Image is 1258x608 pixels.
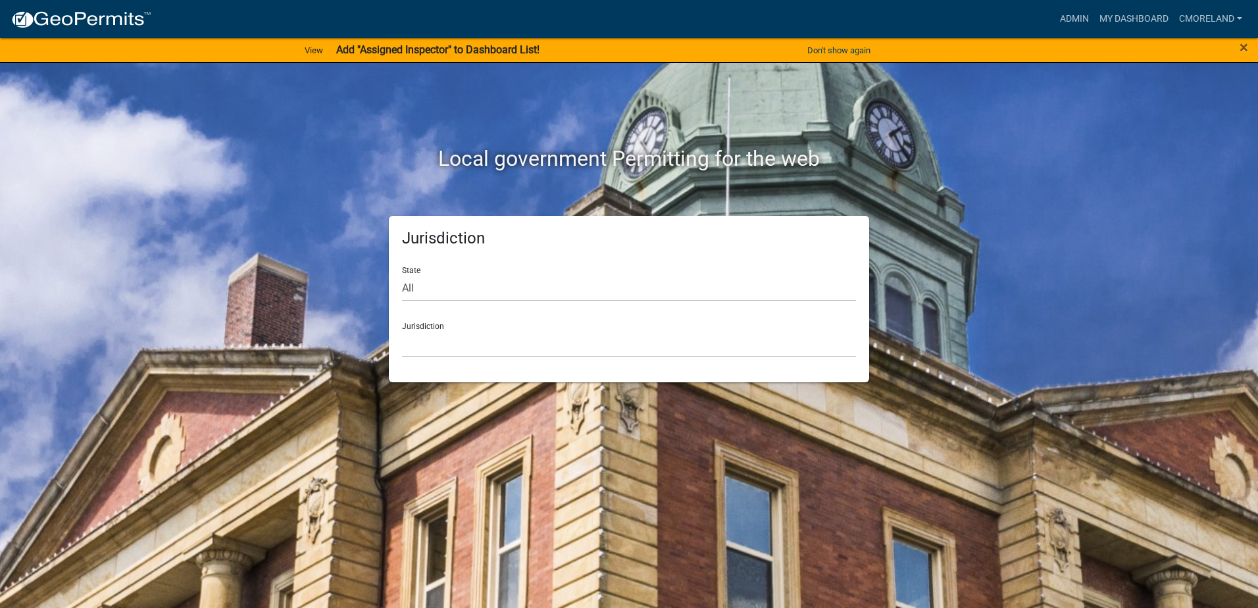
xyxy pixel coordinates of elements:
[1240,39,1248,55] button: Close
[264,146,994,171] h2: Local government Permitting for the web
[1240,38,1248,57] span: ×
[1055,7,1094,32] a: Admin
[336,43,540,56] strong: Add "Assigned Inspector" to Dashboard List!
[1094,7,1174,32] a: My Dashboard
[402,229,856,248] h5: Jurisdiction
[1174,7,1247,32] a: cmoreland
[802,39,876,61] button: Don't show again
[299,39,328,61] a: View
